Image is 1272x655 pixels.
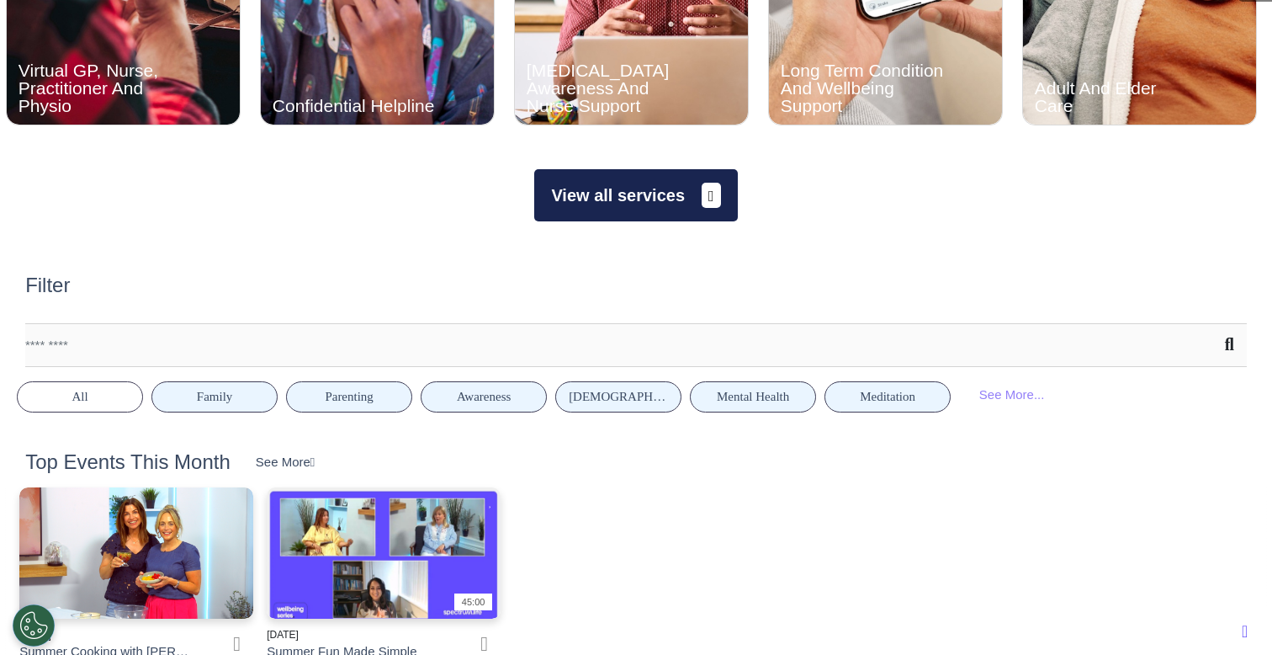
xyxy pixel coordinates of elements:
button: View all services [534,169,737,221]
div: [DATE] [19,627,195,642]
h2: Top Events This Month [25,450,231,475]
button: [DEMOGRAPHIC_DATA] Health [555,381,681,413]
div: Confidential Helpline [273,97,436,114]
button: Open Preferences [13,604,55,647]
button: Parenting [286,381,412,413]
button: Meditation [824,381,951,413]
div: Long Term Condition And Wellbeing Support [781,61,944,114]
button: Family [151,381,278,413]
img: clare+and+ais.png [19,487,253,619]
button: All [17,381,143,413]
div: 45:00 [454,594,492,611]
div: See More [256,453,315,472]
div: Virtual GP, Nurse, Practitioner And Physio [19,61,182,114]
div: See More... [959,380,1064,411]
button: Mental Health [690,381,816,413]
div: Adult And Elder Care [1035,79,1198,114]
h2: Filter [25,274,70,298]
div: [DATE] [267,627,443,642]
div: [MEDICAL_DATA] Awareness And Nurse Support [527,61,690,114]
button: Awareness [421,381,547,413]
img: Summer+Fun+Made+Simple.JPG [267,487,501,619]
